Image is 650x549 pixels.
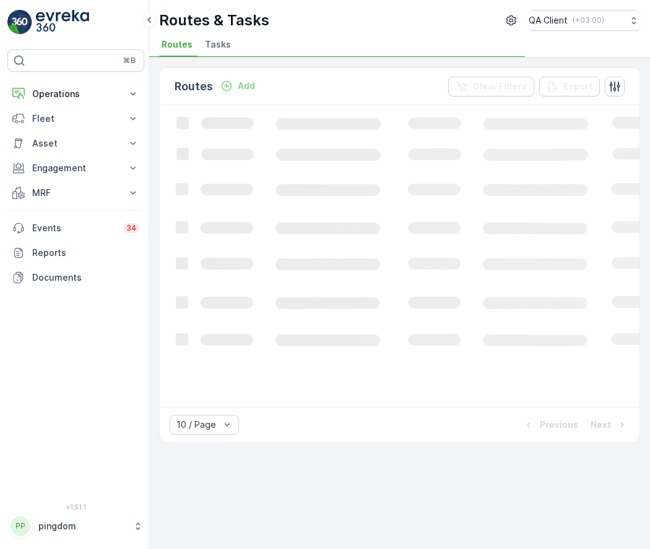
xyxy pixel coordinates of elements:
button: Engagement [7,156,144,181]
p: Events [32,222,116,234]
button: Fleet [7,106,144,131]
p: MRF [32,187,119,199]
button: PPpingdom [7,513,144,539]
p: Operations [32,88,119,100]
p: Reports [32,247,139,259]
p: Routes & Tasks [159,11,269,30]
p: Routes [175,78,213,95]
p: Export [564,80,592,93]
p: Previous [540,419,578,431]
p: Next [591,419,611,431]
span: v 1.51.1 [7,503,144,511]
span: Tasks [205,38,231,51]
button: Previous [521,417,579,432]
button: Clear Filters [448,77,534,96]
p: pingdom [38,520,127,532]
a: Documents [7,265,144,290]
p: Add [238,80,255,92]
button: Next [589,417,630,432]
button: Add [215,79,260,93]
p: ( +03:00 ) [573,15,604,25]
p: Fleet [32,113,119,125]
button: Operations [7,82,144,106]
p: Clear Filters [473,80,527,93]
button: Asset [7,131,144,156]
p: ⌘B [123,56,136,66]
img: logo [7,10,32,35]
p: Asset [32,137,119,150]
span: Routes [162,38,193,51]
p: 34 [126,223,137,233]
img: logo_light-DOdMpM7g.png [36,10,89,35]
p: Documents [32,271,139,284]
button: QA Client(+03:00) [529,10,640,31]
a: Reports [7,240,144,265]
button: Export [539,77,600,96]
div: PP [11,516,30,536]
p: QA Client [529,14,568,27]
button: MRF [7,181,144,205]
p: Engagement [32,162,119,174]
a: Events34 [7,216,144,240]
